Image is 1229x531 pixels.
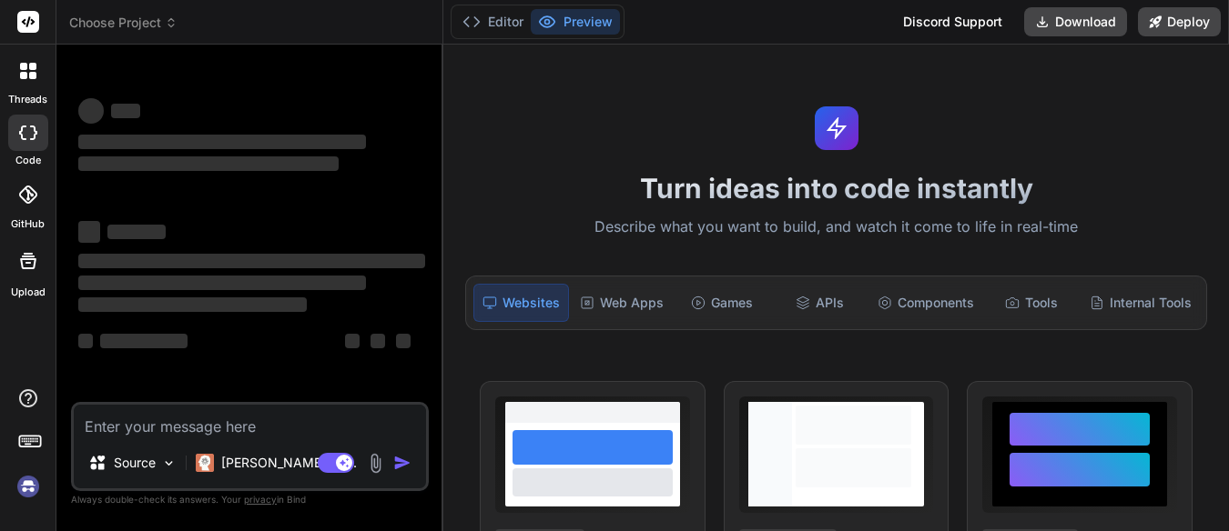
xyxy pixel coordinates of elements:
[78,276,366,290] span: ‌
[870,284,981,322] div: Components
[100,334,188,348] span: ‌
[69,14,178,32] span: Choose Project
[11,216,45,232] label: GitHub
[345,334,360,348] span: ‌
[393,454,411,472] img: icon
[244,494,277,505] span: privacy
[78,221,100,243] span: ‌
[78,254,425,268] span: ‌
[985,284,1079,322] div: Tools
[161,456,177,471] img: Pick Models
[114,454,156,472] p: Source
[773,284,867,322] div: APIs
[196,454,214,472] img: Claude 4 Sonnet
[454,215,1218,239] p: Describe what you want to build, and watch it come to life in real-time
[11,285,46,300] label: Upload
[573,284,671,322] div: Web Apps
[473,284,569,322] div: Websites
[78,98,104,124] span: ‌
[78,156,339,171] span: ‌
[107,225,166,239] span: ‌
[1138,7,1221,36] button: Deploy
[454,172,1218,205] h1: Turn ideas into code instantly
[78,135,366,149] span: ‌
[892,7,1013,36] div: Discord Support
[1024,7,1127,36] button: Download
[396,334,411,348] span: ‌
[78,297,307,312] span: ‌
[15,153,41,168] label: code
[71,491,429,508] p: Always double-check its answers. Your in Bind
[111,104,140,118] span: ‌
[1082,284,1199,322] div: Internal Tools
[371,334,385,348] span: ‌
[221,454,357,472] p: [PERSON_NAME] 4 S..
[8,92,47,107] label: threads
[78,334,93,348] span: ‌
[13,471,44,502] img: signin
[531,9,620,35] button: Preview
[455,9,531,35] button: Editor
[675,284,768,322] div: Games
[365,453,386,474] img: attachment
